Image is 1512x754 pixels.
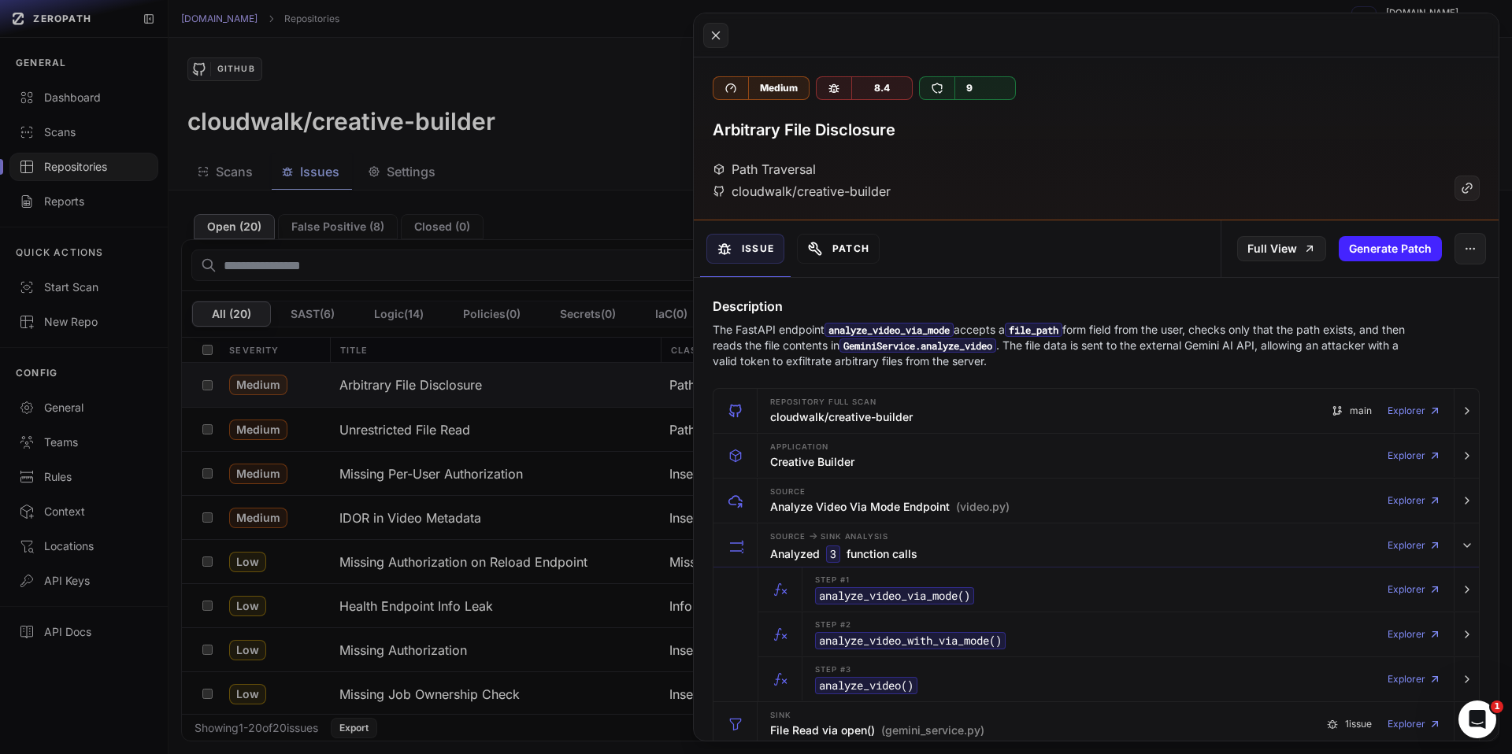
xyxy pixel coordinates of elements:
a: Explorer [1388,663,1441,695]
button: Source Analyze Video Via Mode Endpoint (video.py) Explorer [713,479,1479,523]
code: analyze_video_with_via_mode () [815,632,1006,649]
button: Generate Patch [1339,236,1442,261]
span: 1 issue [1345,718,1372,730]
p: The FastAPI endpoint accepts a form field from the user, checks only that the path exists, and th... [713,322,1418,369]
span: Step #3 [815,666,851,674]
span: Step #1 [815,576,850,584]
span: Step #2 [815,621,851,629]
button: Repository Full scan cloudwalk/creative-builder main Explorer [713,389,1479,433]
span: Source Sink Analysis [770,530,888,542]
iframe: Intercom live chat [1458,700,1496,738]
code: analyze_video_via_mode [825,323,954,337]
span: main [1350,405,1372,417]
a: Explorer [1388,708,1441,740]
a: Explorer [1388,395,1441,427]
code: 3 [826,545,840,563]
h3: cloudwalk/creative-builder [770,409,913,425]
h3: File Read via open() [770,723,984,738]
button: Source -> Sink Analysis Analyzed 3 function calls Explorer [713,523,1479,567]
h4: Description [713,297,1480,316]
span: 1 [1491,700,1503,713]
span: Application [770,443,828,451]
code: file_path [1005,323,1062,337]
button: Step #3 analyze_video() Explorer [758,657,1479,701]
a: Explorer [1388,530,1441,561]
a: Explorer [1388,619,1441,650]
h3: Analyze Video Via Mode Endpoint [770,499,1010,515]
h3: Analyzed function calls [770,545,917,563]
button: Patch [797,234,880,264]
span: (gemini_service.py) [881,723,984,738]
span: (video.py) [956,499,1010,515]
a: Explorer [1388,574,1441,605]
code: analyze_video_via_mode () [815,587,974,604]
div: cloudwalk/creative-builder [713,182,891,201]
h3: Creative Builder [770,454,854,470]
code: analyze_video () [815,677,917,694]
a: Explorer [1388,485,1441,516]
a: Explorer [1388,440,1441,471]
button: Issue [706,234,784,264]
a: Full View [1237,236,1326,261]
span: Repository Full scan [770,398,876,406]
button: Step #1 analyze_video_via_mode() Explorer [758,567,1479,612]
code: GeminiService.analyze_video [839,338,996,353]
span: Sink [770,711,791,719]
button: Step #2 analyze_video_with_via_mode() Explorer [758,612,1479,656]
button: Sink File Read via open() (gemini_service.py) 1issue Explorer [713,702,1479,746]
span: -> [809,530,817,541]
button: Application Creative Builder Explorer [713,434,1479,478]
span: Source [770,488,806,496]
